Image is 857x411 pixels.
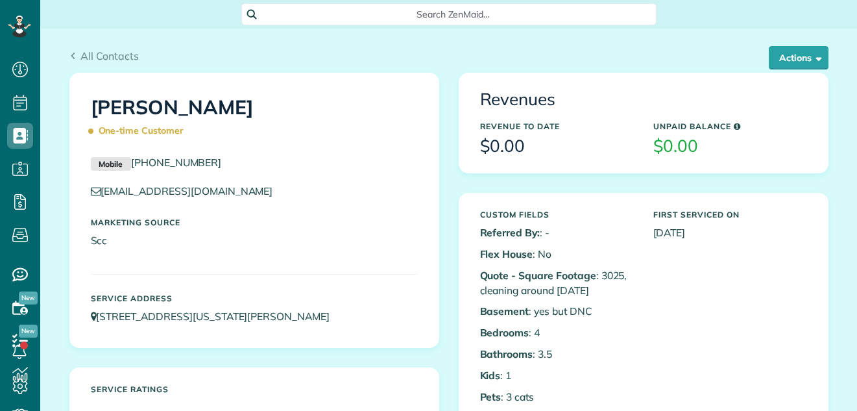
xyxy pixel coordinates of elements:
[480,390,501,403] b: Pets
[91,310,342,323] a: [STREET_ADDRESS][US_STATE][PERSON_NAME]
[480,247,634,262] p: : No
[653,122,807,131] h5: Unpaid Balance
[480,226,540,239] b: Referred By:
[480,122,634,131] h5: Revenue to Date
[91,184,285,197] a: [EMAIL_ADDRESS][DOMAIN_NAME]
[653,210,807,219] h5: First Serviced On
[69,48,139,64] a: All Contacts
[480,269,596,282] b: Quote - Square Footage
[480,247,533,260] b: Flex House
[480,390,634,405] p: : 3 cats
[480,210,634,219] h5: Custom Fields
[91,218,418,227] h5: Marketing Source
[480,368,634,383] p: : 1
[480,347,533,360] b: Bathrooms
[769,46,828,69] button: Actions
[653,137,807,156] h3: $0.00
[480,304,634,319] p: : yes but DNC
[480,347,634,362] p: : 3.5
[480,305,529,318] b: Basement
[91,385,418,393] h5: Service ratings
[80,49,139,62] span: All Contacts
[480,326,529,339] b: Bedrooms
[91,97,418,142] h1: [PERSON_NAME]
[480,268,634,298] p: : 3025, cleaning around [DATE]
[91,233,418,248] p: Scc
[480,90,807,109] h3: Revenues
[19,292,38,305] span: New
[91,156,222,169] a: Mobile[PHONE_NUMBER]
[480,137,634,156] h3: $0.00
[91,119,189,142] span: One-time Customer
[19,325,38,338] span: New
[653,225,807,240] p: [DATE]
[480,369,501,382] b: Kids
[91,294,418,303] h5: Service Address
[480,325,634,340] p: : 4
[480,225,634,240] p: : -
[91,157,131,171] small: Mobile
